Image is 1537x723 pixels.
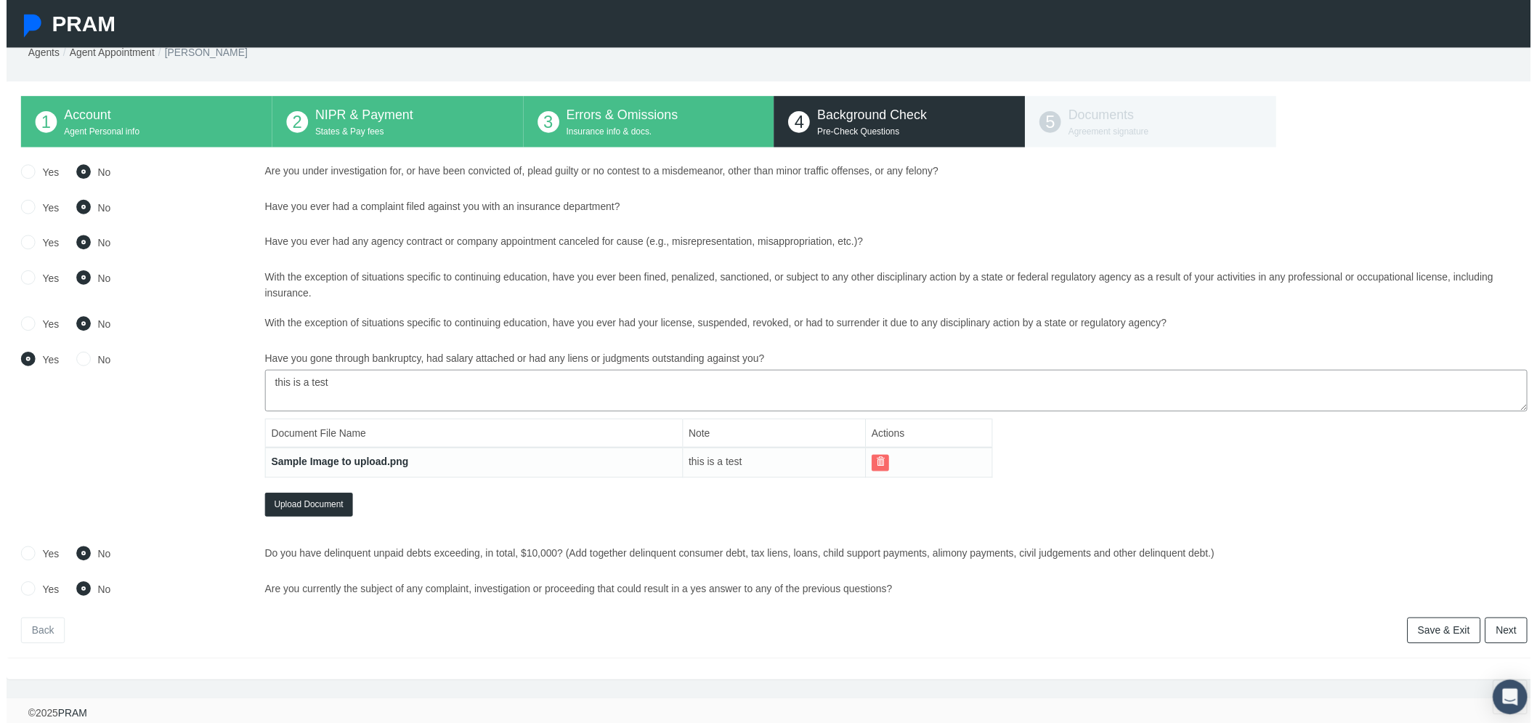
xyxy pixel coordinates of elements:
span: NIPR & Payment [312,108,410,123]
p: Pre-Check Questions [818,126,1013,140]
label: Yes [29,166,53,182]
div: Open Intercom Messenger [1500,686,1535,721]
label: No [85,355,105,371]
span: 2 [283,112,304,134]
li: [PERSON_NAME] [150,44,243,60]
li: Agent Appointment [54,44,150,60]
button: Upload Document [261,497,349,521]
span: 4 [789,112,811,134]
label: Yes [29,319,53,335]
label: Yes [29,551,53,567]
p: States & Pay fees [312,126,507,140]
span: Account [58,108,105,123]
label: No [85,319,105,335]
th: Document File Name [261,423,682,452]
th: Note [682,423,867,452]
a: Back [15,623,59,649]
p: Agent Personal info [58,126,254,140]
a: Save & Exit [1414,623,1488,649]
label: No [85,201,105,217]
label: Yes [29,272,53,288]
label: Yes [29,201,53,217]
label: No [85,551,105,567]
span: PRAM [46,12,110,36]
span: 1 [29,112,51,134]
label: No [85,166,105,182]
a: Sample Image to upload.png [267,460,406,472]
li: Agents [22,44,54,60]
label: Yes [29,237,53,253]
a: Next [1492,623,1535,649]
label: Yes [29,355,53,371]
p: Insurance info & docs. [565,126,761,140]
span: 3 [536,112,558,134]
span: Errors & Omissions [565,108,678,123]
label: No [85,586,105,602]
label: No [85,272,105,288]
textarea: this is a test [261,373,1535,415]
img: Pram Partner [15,15,38,38]
label: No [85,237,105,253]
th: Actions [867,423,994,452]
td: this is a test [682,451,867,481]
label: Yes [29,586,53,602]
span: Background Check [818,108,928,123]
